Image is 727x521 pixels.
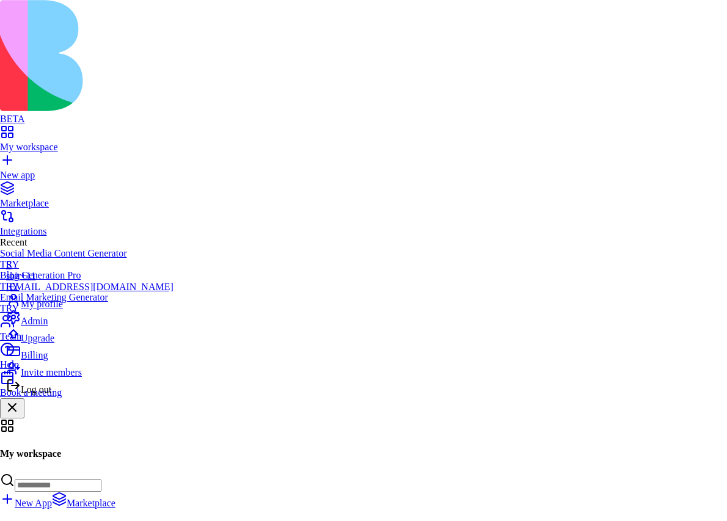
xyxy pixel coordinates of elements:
[21,367,82,377] span: Invite members
[21,316,48,326] span: Admin
[6,260,12,270] span: S
[21,384,51,395] span: Log out
[6,271,174,282] div: shir+11
[6,327,174,344] a: Upgrade
[6,310,174,327] a: Admin
[6,344,174,361] a: Billing
[21,333,54,343] span: Upgrade
[6,260,174,293] a: Sshir+11[EMAIL_ADDRESS][DOMAIN_NAME]
[6,361,174,378] a: Invite members
[6,293,174,310] a: My profile
[6,282,174,293] div: [EMAIL_ADDRESS][DOMAIN_NAME]
[21,299,63,309] span: My profile
[21,350,48,360] span: Billing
